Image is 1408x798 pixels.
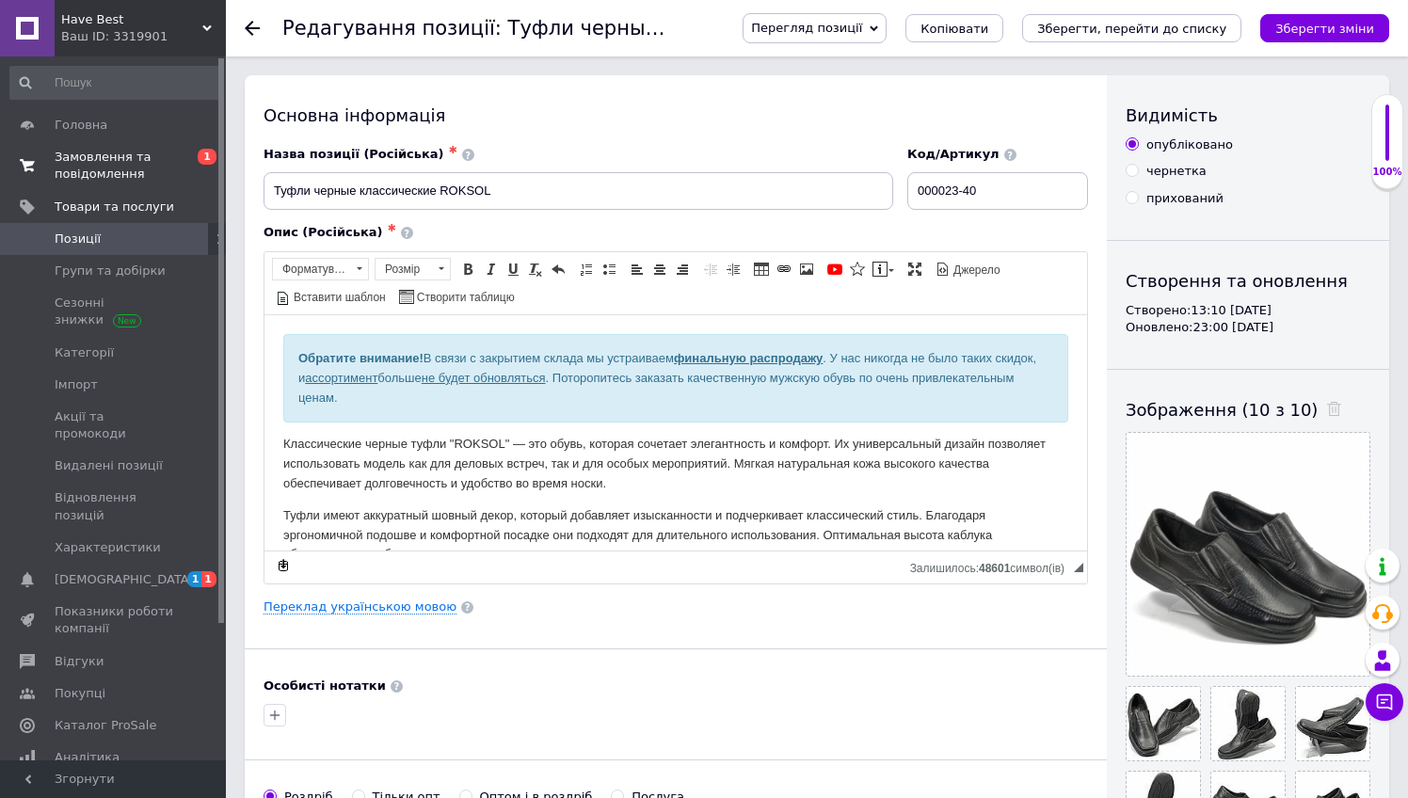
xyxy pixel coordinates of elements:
span: 1 [198,149,216,165]
span: Сезонні знижки [55,295,174,328]
div: Повернутися назад [245,21,260,36]
u: не будет обновляться [157,56,281,70]
a: Вставити повідомлення [870,259,897,279]
span: 48601 [979,562,1010,575]
span: Джерело [951,263,1000,279]
button: Зберегти зміни [1260,14,1389,42]
span: ✱ [388,222,396,234]
span: ✱ [449,144,457,156]
span: Замовлення та повідомлення [55,149,174,183]
a: Видалити форматування [525,259,546,279]
a: Вставити іконку [847,259,868,279]
span: Позиції [55,231,101,247]
div: Кiлькiсть символiв [910,557,1074,575]
a: Курсив (⌘+I) [480,259,501,279]
a: Збільшити відступ [723,259,744,279]
a: Вставити шаблон [273,286,389,307]
span: Розмір [376,259,432,279]
span: Групи та добірки [55,263,166,279]
div: Ваш ID: 3319901 [61,28,226,45]
span: Показники роботи компанії [55,603,174,637]
span: 1 [187,571,202,587]
span: Каталог ProSale [55,717,156,734]
div: чернетка [1146,163,1207,180]
div: опубліковано [1146,136,1233,153]
input: Пошук [9,66,222,100]
h1: Редагування позиції: Туфли черные классические ROKSOL [282,17,894,40]
span: Код/Артикул [907,147,1000,161]
div: Створення та оновлення [1126,269,1370,293]
a: Форматування [272,258,369,280]
span: Покупці [55,685,105,702]
a: По правому краю [672,259,693,279]
p: Туфли имеют аккуратный шовный декор, который добавляет изысканности и подчеркивает классический с... [19,191,804,249]
a: Переклад українською мовою [264,599,456,614]
span: Створити таблицю [414,290,515,306]
span: Опис (Російська) [264,225,383,239]
div: Оновлено: 23:00 [DATE] [1126,319,1370,336]
a: Повернути (⌘+Z) [548,259,568,279]
a: Вставити/Редагувати посилання (⌘+L) [774,259,794,279]
button: Копіювати [905,14,1003,42]
span: Форматування [273,259,350,279]
span: Назва позиції (Російська) [264,147,444,161]
span: Головна [55,117,107,134]
a: Таблиця [751,259,772,279]
a: Створити таблицю [396,286,518,307]
a: Максимізувати [904,259,925,279]
div: Створено: 13:10 [DATE] [1126,302,1370,319]
div: Основна інформація [264,104,1088,127]
span: Вставити шаблон [291,290,386,306]
strong: Обратите внимание! [34,36,159,50]
span: 1 [201,571,216,587]
input: Наприклад, H&M жіноча сукня зелена 38 розмір вечірня максі з блискітками [264,172,893,210]
span: [DEMOGRAPHIC_DATA] [55,571,194,588]
a: По лівому краю [627,259,648,279]
a: По центру [649,259,670,279]
span: Видалені позиції [55,457,163,474]
span: Відгуки [55,653,104,670]
span: Характеристики [55,539,161,556]
b: Особисті нотатки [264,678,386,693]
div: Видимість [1126,104,1370,127]
p: Классические черные туфли "ROKSOL" — это обувь, которая сочетает элегантность и комфорт. Их униве... [19,120,804,178]
a: Додати відео з YouTube [824,259,845,279]
span: Копіювати [920,22,988,36]
span: Відновлення позицій [55,489,174,523]
i: Зберегти, перейти до списку [1037,22,1226,36]
div: 100% [1372,166,1402,179]
a: Джерело [933,259,1003,279]
span: Акції та промокоди [55,408,174,442]
span: Have Best [61,11,202,28]
span: Імпорт [55,376,98,393]
a: Зменшити відступ [700,259,721,279]
iframe: Редактор, E96FEC87-F923-4EB9-BD8A-0E7A153D163D [264,315,1087,551]
span: Товари та послуги [55,199,174,215]
a: Вставити/видалити нумерований список [576,259,597,279]
button: Чат з покупцем [1366,683,1403,721]
div: 100% Якість заповнення [1371,94,1403,189]
a: Підкреслений (⌘+U) [503,259,523,279]
u: финальную распродажу [409,36,558,50]
span: Категорії [55,344,114,361]
a: Жирний (⌘+B) [457,259,478,279]
i: Зберегти зміни [1275,22,1374,36]
a: Вставити/видалити маркований список [599,259,619,279]
a: Розмір [375,258,451,280]
span: Потягніть для зміни розмірів [1074,563,1083,572]
div: Зображення (10 з 10) [1126,398,1370,422]
div: В связи с закрытием склада мы устраиваем . У нас никогда не было таких скидок, и больше . Потороп... [34,34,789,92]
span: Аналітика [55,749,120,766]
span: Перегляд позиції [751,21,862,35]
a: Зображення [796,259,817,279]
button: Зберегти, перейти до списку [1022,14,1241,42]
div: прихований [1146,190,1224,207]
u: ассортимент [40,56,113,70]
a: Зробити резервну копію зараз [273,555,294,576]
